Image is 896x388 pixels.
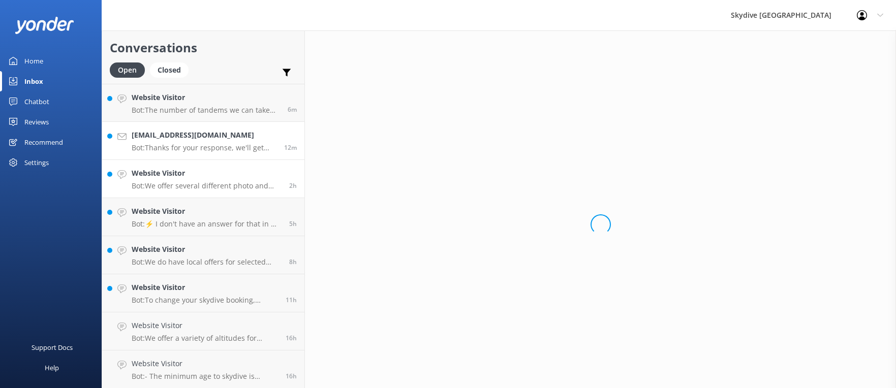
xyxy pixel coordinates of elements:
[132,130,276,141] h4: [EMAIL_ADDRESS][DOMAIN_NAME]
[102,236,304,274] a: Website VisitorBot:We do have local offers for selected locations. Please check out our current o...
[45,358,59,378] div: Help
[24,71,43,91] div: Inbox
[132,257,282,267] p: Bot: We do have local offers for selected locations. Please check out our current offers at [URL]...
[289,257,297,266] span: 12:10am 11-Aug-2025 (UTC +10:00) Australia/Brisbane
[132,106,280,115] p: Bot: The number of tandems we can take on a plane can vary depending on the location and availabi...
[288,105,297,114] span: 08:27am 11-Aug-2025 (UTC +10:00) Australia/Brisbane
[132,143,276,152] p: Bot: Thanks for your response, we'll get back to you as soon as we can during opening hours.
[102,160,304,198] a: Website VisitorBot:We offer several different photo and video packages. The Dedicated/Ultimate pa...
[132,320,278,331] h4: Website Visitor
[132,372,278,381] p: Bot: - The minimum age to skydive is [DEMOGRAPHIC_DATA]. - Anyone under 18 requires parental/lega...
[286,296,297,304] span: 08:48pm 10-Aug-2025 (UTC +10:00) Australia/Brisbane
[132,168,282,179] h4: Website Visitor
[102,122,304,160] a: [EMAIL_ADDRESS][DOMAIN_NAME]Bot:Thanks for your response, we'll get back to you as soon as we can...
[286,372,297,380] span: 03:56pm 10-Aug-2025 (UTC +10:00) Australia/Brisbane
[289,219,297,228] span: 03:04am 11-Aug-2025 (UTC +10:00) Australia/Brisbane
[289,181,297,190] span: 06:12am 11-Aug-2025 (UTC +10:00) Australia/Brisbane
[24,152,49,173] div: Settings
[284,143,297,152] span: 08:21am 11-Aug-2025 (UTC +10:00) Australia/Brisbane
[132,244,282,255] h4: Website Visitor
[24,132,63,152] div: Recommend
[24,51,43,71] div: Home
[132,92,280,103] h4: Website Visitor
[150,64,194,75] a: Closed
[110,64,150,75] a: Open
[24,112,49,132] div: Reviews
[32,337,73,358] div: Support Docs
[132,282,278,293] h4: Website Visitor
[132,181,282,190] p: Bot: We offer several different photo and video packages. The Dedicated/Ultimate packages provide...
[15,17,74,34] img: yonder-white-logo.png
[132,296,278,305] p: Bot: To change your skydive booking, please contact us by calling [PHONE_NUMBER] or emailing [EMA...
[150,62,189,78] div: Closed
[110,38,297,57] h2: Conversations
[286,334,297,342] span: 04:09pm 10-Aug-2025 (UTC +10:00) Australia/Brisbane
[102,312,304,350] a: Website VisitorBot:We offer a variety of altitudes for skydiving, with all dropzones providing ju...
[102,274,304,312] a: Website VisitorBot:To change your skydive booking, please contact us by calling [PHONE_NUMBER] or...
[102,198,304,236] a: Website VisitorBot:⚡ I don't have an answer for that in my knowledge base. Please try and rephras...
[132,219,282,229] p: Bot: ⚡ I don't have an answer for that in my knowledge base. Please try and rephrase your questio...
[102,84,304,122] a: Website VisitorBot:The number of tandems we can take on a plane can vary depending on the locatio...
[24,91,49,112] div: Chatbot
[132,334,278,343] p: Bot: We offer a variety of altitudes for skydiving, with all dropzones providing jumps up to 15,0...
[132,206,282,217] h4: Website Visitor
[132,358,278,369] h4: Website Visitor
[110,62,145,78] div: Open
